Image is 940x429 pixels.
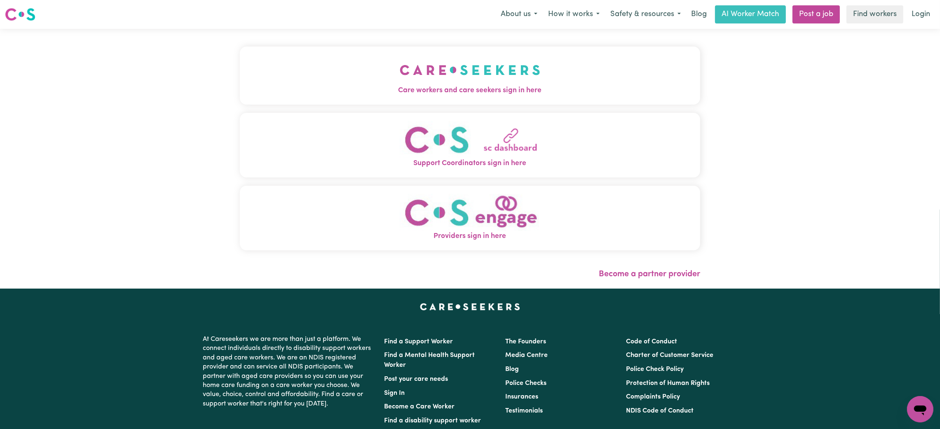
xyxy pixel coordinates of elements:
[384,338,453,345] a: Find a Support Worker
[384,390,405,396] a: Sign In
[240,85,700,96] span: Care workers and care seekers sign in here
[240,113,700,177] button: Support Coordinators sign in here
[907,5,935,23] a: Login
[203,331,375,412] p: At Careseekers we are more than just a platform. We connect individuals directly to disability su...
[240,47,700,104] button: Care workers and care seekers sign in here
[505,338,546,345] a: The Founders
[626,366,684,373] a: Police Check Policy
[420,303,520,310] a: Careseekers home page
[792,5,840,23] a: Post a job
[240,158,700,169] span: Support Coordinators sign in here
[495,6,543,23] button: About us
[626,394,680,400] a: Complaints Policy
[505,408,543,414] a: Testimonials
[599,270,700,278] a: Become a partner provider
[505,366,519,373] a: Blog
[5,5,35,24] a: Careseekers logo
[384,417,481,424] a: Find a disability support worker
[240,231,700,242] span: Providers sign in here
[605,6,686,23] button: Safety & resources
[240,186,700,250] button: Providers sign in here
[505,352,548,359] a: Media Centre
[384,376,448,382] a: Post your care needs
[626,380,710,387] a: Protection of Human Rights
[626,352,713,359] a: Charter of Customer Service
[5,7,35,22] img: Careseekers logo
[384,403,455,410] a: Become a Care Worker
[505,394,538,400] a: Insurances
[543,6,605,23] button: How it works
[715,5,786,23] a: AI Worker Match
[505,380,546,387] a: Police Checks
[626,408,694,414] a: NDIS Code of Conduct
[846,5,903,23] a: Find workers
[384,352,475,368] a: Find a Mental Health Support Worker
[686,5,712,23] a: Blog
[626,338,677,345] a: Code of Conduct
[907,396,933,422] iframe: Button to launch messaging window, conversation in progress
